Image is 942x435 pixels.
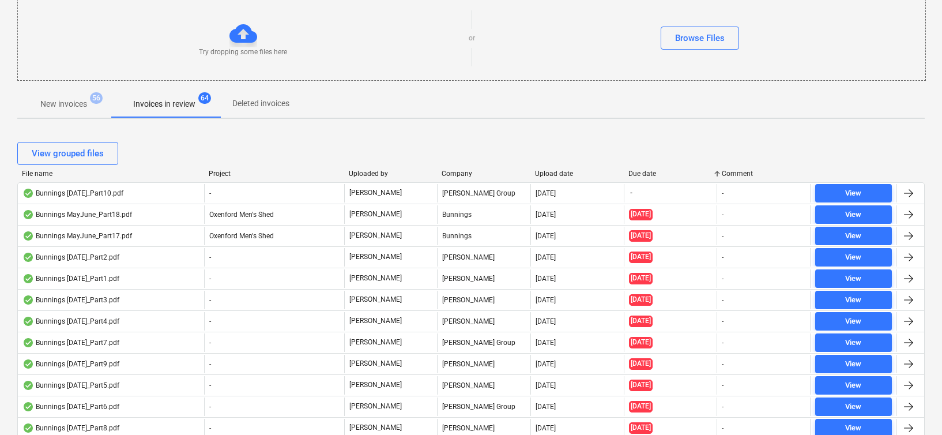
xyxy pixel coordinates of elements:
div: [DATE] [536,189,556,197]
button: View [815,333,892,352]
p: [PERSON_NAME] [349,316,402,326]
div: OCR finished [22,253,34,262]
div: View [845,272,861,286]
div: OCR finished [22,338,34,347]
span: [DATE] [629,337,653,348]
button: Browse Files [661,27,739,50]
div: Bunnings [DATE]_Part1.pdf [22,274,119,283]
div: [DATE] [536,424,556,432]
div: View [845,230,861,243]
div: [DATE] [536,317,556,325]
button: View [815,184,892,202]
div: Browse Files [675,31,725,46]
p: [PERSON_NAME] [349,402,402,411]
div: [DATE] [536,339,556,347]
span: [DATE] [629,316,653,327]
div: Bunnings MayJune_Part18.pdf [22,210,132,219]
div: Uploaded by [349,170,433,178]
div: [PERSON_NAME] [437,269,530,288]
span: 64 [198,92,211,104]
button: View [815,376,892,395]
div: Bunnings [437,205,530,224]
button: View [815,248,892,267]
div: View [845,358,861,371]
div: Company [442,170,526,178]
div: OCR finished [22,402,34,411]
p: Try dropping some files here [199,47,287,57]
div: Bunnings [DATE]_Part4.pdf [22,317,119,326]
button: View [815,312,892,331]
div: - [722,253,724,261]
span: [DATE] [629,209,653,220]
button: View [815,291,892,309]
span: - [209,339,211,347]
div: View [845,208,861,222]
span: [DATE] [629,422,653,433]
span: Oxenford Men's Shed [209,232,274,240]
div: - [722,296,724,304]
div: [DATE] [536,275,556,283]
div: [PERSON_NAME] Group [437,397,530,416]
span: - [209,403,211,411]
p: [PERSON_NAME] [349,273,402,283]
div: Bunnings [DATE]_Part8.pdf [22,423,119,433]
div: Upload date [535,170,619,178]
span: 56 [90,92,103,104]
div: Bunnings [437,227,530,245]
div: - [722,189,724,197]
button: View [815,227,892,245]
span: - [209,189,211,197]
span: [DATE] [629,380,653,391]
div: View [845,400,861,414]
span: [DATE] [629,230,653,241]
div: - [722,232,724,240]
div: View [845,187,861,200]
button: View [815,397,892,416]
div: [DATE] [536,296,556,304]
div: - [722,275,724,283]
div: Bunnings [DATE]_Part3.pdf [22,295,119,305]
div: [DATE] [536,403,556,411]
span: - [209,381,211,389]
div: [PERSON_NAME] Group [437,184,530,202]
div: - [722,403,724,411]
div: [PERSON_NAME] [437,376,530,395]
button: View grouped files [17,142,118,165]
div: OCR finished [22,231,34,241]
div: Bunnings MayJune_Part17.pdf [22,231,132,241]
div: OCR finished [22,317,34,326]
div: [DATE] [536,211,556,219]
div: [DATE] [536,360,556,368]
div: View [845,336,861,350]
div: View [845,251,861,264]
span: [DATE] [629,294,653,305]
span: [DATE] [629,401,653,412]
p: [PERSON_NAME] [349,231,402,241]
div: View [845,294,861,307]
div: View [845,315,861,328]
div: Bunnings [DATE]_Part6.pdf [22,402,119,411]
span: - [209,275,211,283]
span: - [209,317,211,325]
p: New invoices [40,98,87,110]
p: [PERSON_NAME] [349,252,402,262]
div: Bunnings [DATE]_Part7.pdf [22,338,119,347]
div: - [722,317,724,325]
div: Bunnings [DATE]_Part2.pdf [22,253,119,262]
div: Project [209,170,340,178]
span: [DATE] [629,273,653,284]
div: Bunnings [DATE]_Part5.pdf [22,381,119,390]
iframe: Chat Widget [884,380,942,435]
div: [PERSON_NAME] [437,248,530,267]
p: [PERSON_NAME] [349,423,402,433]
span: Oxenford Men's Shed [209,211,274,219]
div: [PERSON_NAME] [437,355,530,373]
p: [PERSON_NAME] [349,359,402,369]
div: - [722,424,724,432]
div: Bunnings [DATE]_Part10.pdf [22,189,123,198]
div: OCR finished [22,189,34,198]
div: [DATE] [536,253,556,261]
div: File name [22,170,199,178]
div: [PERSON_NAME] [437,312,530,331]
